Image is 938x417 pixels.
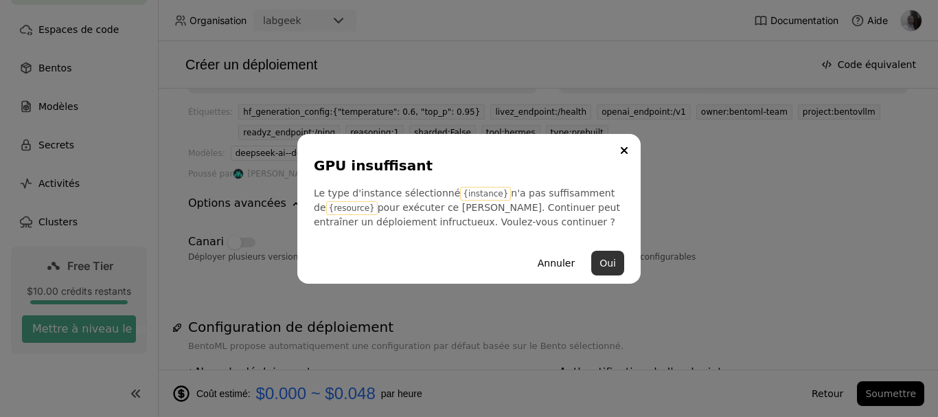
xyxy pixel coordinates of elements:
[616,142,632,159] button: Close
[314,186,624,229] div: Le type d'instance sélectionné n'a pas suffisamment de pour exécuter ce [PERSON_NAME]. Continuer ...
[326,201,378,215] span: {resource}
[591,251,624,275] button: Oui
[460,187,511,201] span: {instance}
[297,134,641,284] div: dialog
[314,156,619,175] div: GPU insuffisant
[529,251,583,275] button: Annuler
